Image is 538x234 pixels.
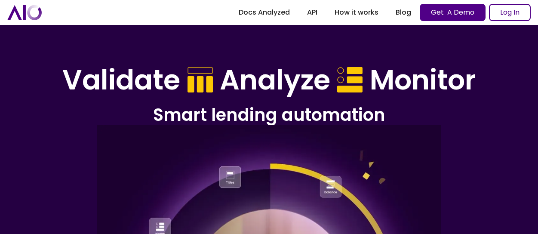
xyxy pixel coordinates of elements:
[370,64,476,97] h1: Monitor
[230,5,298,20] a: Docs Analyzed
[62,64,180,97] h1: Validate
[7,5,42,20] a: home
[220,64,330,97] h1: Analyze
[24,104,514,126] h2: Smart lending automation
[298,5,326,20] a: API
[326,5,387,20] a: How it works
[489,4,531,21] a: Log In
[387,5,420,20] a: Blog
[420,4,486,21] a: Get A Demo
